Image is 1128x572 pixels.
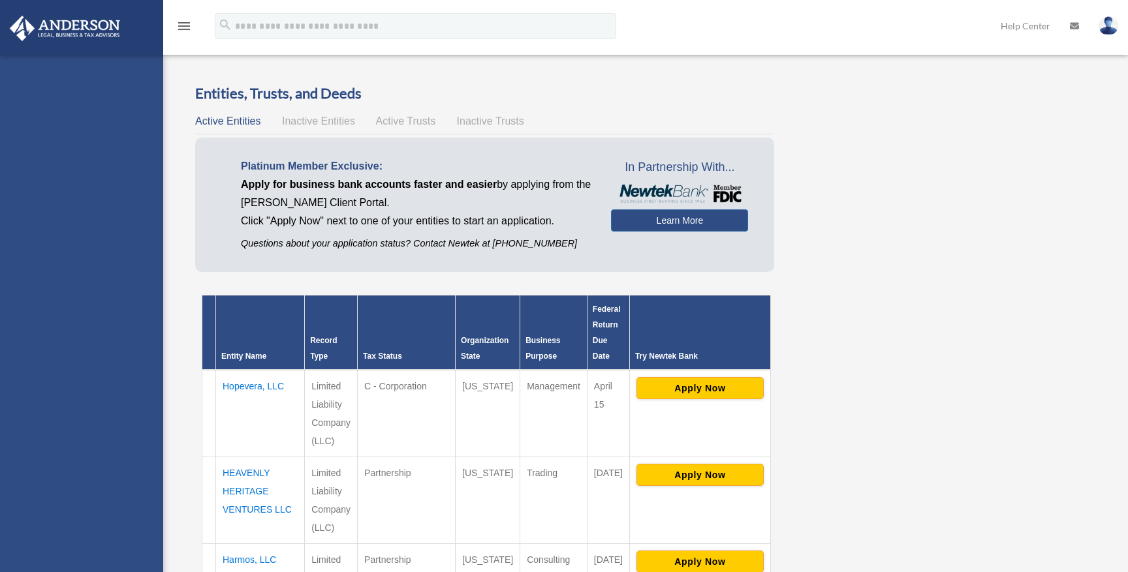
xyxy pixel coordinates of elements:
[587,295,629,370] th: Federal Return Due Date
[305,457,358,543] td: Limited Liability Company (LLC)
[241,175,591,212] p: by applying from the [PERSON_NAME] Client Portal.
[195,115,260,127] span: Active Entities
[587,457,629,543] td: [DATE]
[176,18,192,34] i: menu
[358,457,456,543] td: Partnership
[618,185,742,203] img: NewtekBankLogoSM.png
[176,23,192,34] a: menu
[241,179,497,190] span: Apply for business bank accounts faster and easier
[195,83,774,104] h3: Entities, Trusts, and Deeds
[1099,16,1118,35] img: User Pic
[520,457,587,543] td: Trading
[216,370,305,457] td: Hopevera, LLC
[520,295,587,370] th: Business Purpose
[358,295,456,370] th: Tax Status
[456,457,520,543] td: [US_STATE]
[376,115,436,127] span: Active Trusts
[636,377,764,399] button: Apply Now
[241,235,591,252] p: Questions about your application status? Contact Newtek at [PHONE_NUMBER]
[218,18,232,32] i: search
[587,370,629,457] td: April 15
[358,370,456,457] td: C - Corporation
[636,464,764,486] button: Apply Now
[456,370,520,457] td: [US_STATE]
[241,212,591,230] p: Click "Apply Now" next to one of your entities to start an application.
[457,115,524,127] span: Inactive Trusts
[520,370,587,457] td: Management
[282,115,355,127] span: Inactive Entities
[611,209,748,232] a: Learn More
[241,157,591,175] p: Platinum Member Exclusive:
[216,295,305,370] th: Entity Name
[635,348,765,364] div: Try Newtek Bank
[305,295,358,370] th: Record Type
[216,457,305,543] td: HEAVENLY HERITAGE VENTURES LLC
[6,16,124,41] img: Anderson Advisors Platinum Portal
[305,370,358,457] td: Limited Liability Company (LLC)
[611,157,748,178] span: In Partnership With...
[456,295,520,370] th: Organization State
